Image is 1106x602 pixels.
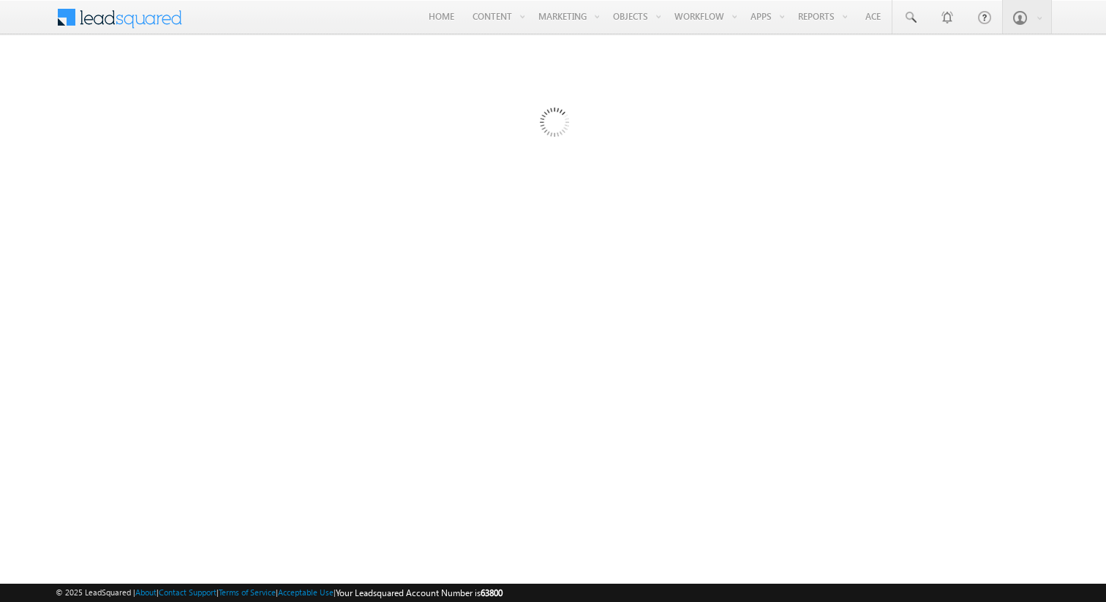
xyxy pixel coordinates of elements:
a: Acceptable Use [278,587,334,597]
a: Terms of Service [219,587,276,597]
a: Contact Support [159,587,217,597]
span: 63800 [481,587,503,598]
img: Loading... [478,49,629,200]
span: © 2025 LeadSquared | | | | | [56,586,503,600]
span: Your Leadsquared Account Number is [336,587,503,598]
a: About [135,587,157,597]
